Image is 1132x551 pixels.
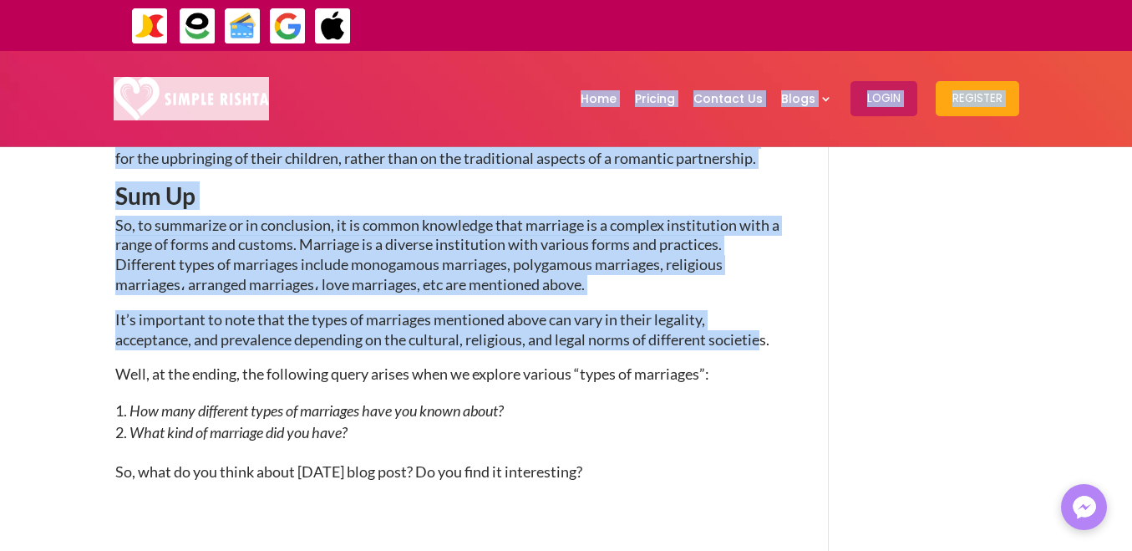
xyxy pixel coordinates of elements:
[131,8,169,45] img: JazzCash-icon
[936,81,1019,116] button: Register
[115,462,779,482] p: So, what do you think about [DATE] blog post? Do you find it interesting?
[269,8,307,45] img: GooglePay-icon
[314,8,352,45] img: ApplePay-icon
[129,401,504,420] em: How many different types of marriages have you known about?
[850,55,917,142] a: Login
[224,8,261,45] img: Credit Cards
[850,81,917,116] button: Login
[179,8,216,45] img: EasyPaisa-icon
[115,216,779,310] p: So, to summarize or in conclusion, it is common knowledge that marriage is a complex institution ...
[115,365,779,400] p: Well, at the ending, the following query arises when we explore various “types of marriages”:
[115,310,779,365] p: It’s important to note that the types of marriages mentioned above can vary in their legality, ac...
[635,55,675,142] a: Pricing
[115,181,195,210] strong: Sum Up
[129,423,348,441] em: What kind of marriage did you have?
[781,55,832,142] a: Blogs
[1068,491,1101,524] img: Messenger
[693,55,763,142] a: Contact Us
[936,55,1019,142] a: Register
[581,55,617,142] a: Home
